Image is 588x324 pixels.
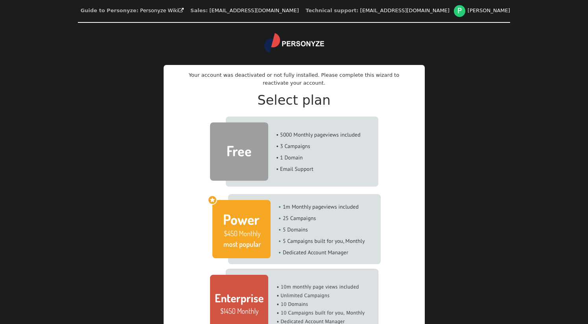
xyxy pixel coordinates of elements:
[176,91,412,110] h2: Select plan
[306,7,358,13] b: Technical support:
[140,7,184,13] a: Personyze Wiki
[81,7,138,13] b: Guide to Personyze:
[454,5,466,17] div: P
[190,7,208,13] b: Sales:
[210,7,299,13] a: [EMAIL_ADDRESS][DOMAIN_NAME]
[360,7,450,13] a: [EMAIL_ADDRESS][DOMAIN_NAME]
[454,7,510,13] a: P[PERSON_NAME]
[264,33,324,53] img: logo.svg
[179,8,184,13] span: 
[189,72,399,86] span: Your account was deactivated or not fully installed. Please complete this wizard to reactivate yo...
